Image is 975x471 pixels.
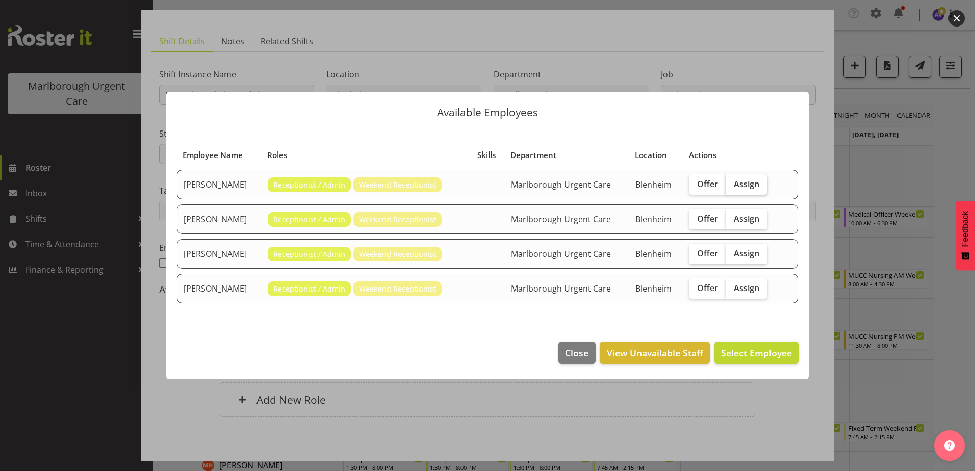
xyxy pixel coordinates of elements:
div: Department [510,149,624,161]
span: Weekend Receptionist [359,214,436,225]
span: Blenheim [635,283,672,294]
span: Receptionist / Admin [273,283,345,295]
div: Location [635,149,677,161]
span: Marlborough Urgent Care [511,179,611,190]
span: Offer [697,283,718,293]
span: Assign [734,248,759,258]
span: Blenheim [635,179,672,190]
span: Marlborough Urgent Care [511,214,611,225]
td: [PERSON_NAME] [177,274,262,303]
span: Marlborough Urgent Care [511,283,611,294]
td: [PERSON_NAME] [177,239,262,269]
img: help-xxl-2.png [944,440,955,451]
span: Feedback [961,211,970,247]
div: Employee Name [183,149,255,161]
p: Available Employees [176,107,799,118]
td: [PERSON_NAME] [177,170,262,199]
span: Offer [697,214,718,224]
span: Receptionist / Admin [273,214,345,225]
span: Weekend Receptionist [359,283,436,295]
span: Assign [734,214,759,224]
button: Select Employee [714,342,799,364]
button: Feedback - Show survey [956,201,975,270]
span: Weekend Receptionist [359,249,436,260]
td: [PERSON_NAME] [177,204,262,234]
span: Weekend Receptionist [359,179,436,191]
span: Receptionist / Admin [273,249,345,260]
span: Select Employee [721,347,792,359]
span: Receptionist / Admin [273,179,345,191]
span: Assign [734,179,759,189]
div: Skills [477,149,499,161]
button: Close [558,342,595,364]
span: Offer [697,248,718,258]
button: View Unavailable Staff [600,342,709,364]
span: Offer [697,179,718,189]
span: Blenheim [635,214,672,225]
span: Marlborough Urgent Care [511,248,611,259]
span: View Unavailable Staff [607,346,703,359]
div: Roles [267,149,466,161]
span: Close [565,346,588,359]
span: Assign [734,283,759,293]
div: Actions [689,149,778,161]
span: Blenheim [635,248,672,259]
